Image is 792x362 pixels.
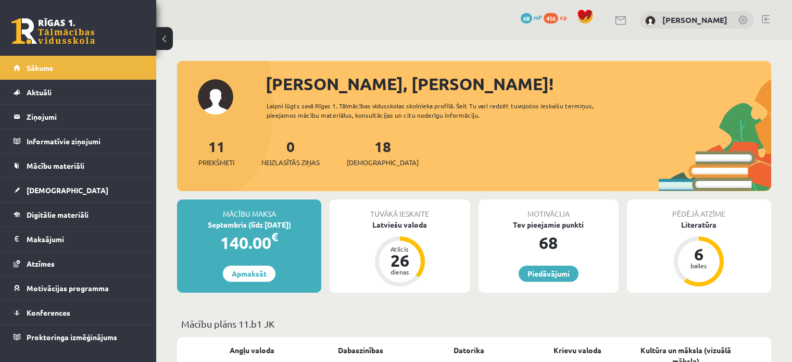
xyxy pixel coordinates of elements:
span: [DEMOGRAPHIC_DATA] [347,157,419,168]
div: 68 [479,230,619,255]
a: Aktuāli [14,80,143,104]
a: Proktoringa izmēģinājums [14,325,143,349]
div: Motivācija [479,199,619,219]
div: dienas [384,269,416,275]
a: Mācību materiāli [14,154,143,178]
span: Aktuāli [27,88,52,97]
span: xp [560,13,567,21]
a: Latviešu valoda Atlicis 26 dienas [330,219,470,288]
span: Mācību materiāli [27,161,84,170]
span: mP [534,13,542,21]
span: Konferences [27,308,70,317]
a: Literatūra 6 balles [627,219,771,288]
div: Tev pieejamie punkti [479,219,619,230]
a: 456 xp [544,13,572,21]
div: 6 [683,246,714,263]
a: Digitālie materiāli [14,203,143,227]
div: balles [683,263,714,269]
a: [PERSON_NAME] [662,15,727,25]
a: Datorika [454,345,484,356]
a: 0Neizlasītās ziņas [261,137,320,168]
span: [DEMOGRAPHIC_DATA] [27,185,108,195]
legend: Maksājumi [27,227,143,251]
span: Proktoringa izmēģinājums [27,332,117,342]
div: Latviešu valoda [330,219,470,230]
span: € [271,229,278,244]
a: Informatīvie ziņojumi [14,129,143,153]
div: Mācību maksa [177,199,321,219]
a: Sākums [14,56,143,80]
a: 11Priekšmeti [198,137,234,168]
div: Literatūra [627,219,771,230]
div: Septembris (līdz [DATE]) [177,219,321,230]
a: Krievu valoda [554,345,601,356]
div: Pēdējā atzīme [627,199,771,219]
span: Sākums [27,63,53,72]
a: 68 mP [521,13,542,21]
span: Motivācijas programma [27,283,109,293]
img: Aleks Cvetkovs [645,16,656,26]
span: 68 [521,13,532,23]
a: Angļu valoda [230,345,274,356]
span: 456 [544,13,558,23]
a: Piedāvājumi [519,266,579,282]
div: Tuvākā ieskaite [330,199,470,219]
span: Priekšmeti [198,157,234,168]
p: Mācību plāns 11.b1 JK [181,317,767,331]
a: Atzīmes [14,252,143,276]
a: Rīgas 1. Tālmācības vidusskola [11,18,95,44]
legend: Ziņojumi [27,105,143,129]
div: 26 [384,252,416,269]
div: Laipni lūgts savā Rīgas 1. Tālmācības vidusskolas skolnieka profilā. Šeit Tu vari redzēt tuvojošo... [267,101,623,120]
div: [PERSON_NAME], [PERSON_NAME]! [266,71,771,96]
a: Dabaszinības [338,345,383,356]
a: Motivācijas programma [14,276,143,300]
a: Konferences [14,301,143,324]
legend: Informatīvie ziņojumi [27,129,143,153]
a: Ziņojumi [14,105,143,129]
a: Apmaksāt [223,266,275,282]
a: [DEMOGRAPHIC_DATA] [14,178,143,202]
span: Atzīmes [27,259,55,268]
span: Neizlasītās ziņas [261,157,320,168]
a: 18[DEMOGRAPHIC_DATA] [347,137,419,168]
span: Digitālie materiāli [27,210,89,219]
a: Maksājumi [14,227,143,251]
div: Atlicis [384,246,416,252]
div: 140.00 [177,230,321,255]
